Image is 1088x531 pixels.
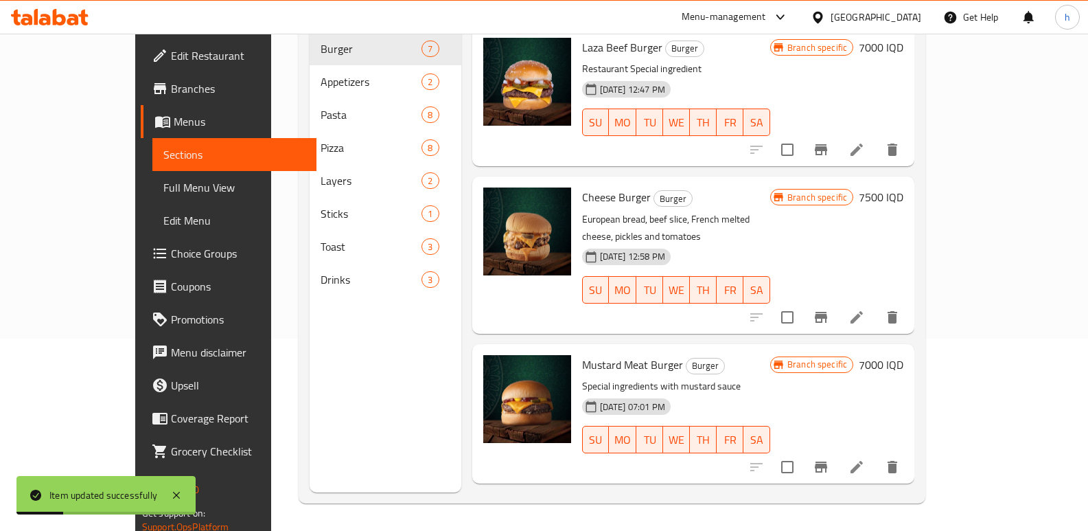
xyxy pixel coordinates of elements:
a: Edit menu item [848,459,865,475]
div: items [421,238,439,255]
div: Toast3 [310,230,461,263]
button: TU [636,109,663,136]
a: Promotions [141,303,317,336]
span: 3 [422,240,438,253]
span: SA [749,280,765,300]
span: Appetizers [321,74,421,90]
button: Branch-specific-item [805,133,837,166]
button: SU [582,109,610,136]
a: Edit menu item [848,309,865,326]
div: items [421,106,439,123]
button: delete [876,133,909,166]
span: Toast [321,238,421,255]
span: 7 [422,43,438,56]
div: Layers2 [310,164,461,197]
button: SU [582,276,610,304]
span: 3 [422,273,438,286]
div: Drinks3 [310,263,461,296]
span: Branch specific [782,41,853,54]
span: SU [588,113,604,133]
a: Grocery Checklist [141,435,317,468]
span: Burger [666,41,704,56]
span: Edit Menu [163,212,306,229]
button: MO [609,109,636,136]
span: Drinks [321,271,421,288]
div: Menu-management [682,9,766,25]
a: Edit Restaurant [141,39,317,72]
button: MO [609,276,636,304]
div: Sticks1 [310,197,461,230]
span: [DATE] 12:47 PM [594,83,671,96]
button: FR [717,426,743,453]
button: SA [743,276,770,304]
span: Choice Groups [171,245,306,262]
span: MO [614,430,631,450]
button: WE [663,109,690,136]
span: WE [669,280,684,300]
p: Special ingredients with mustard sauce [582,378,770,395]
span: Upsell [171,377,306,394]
button: WE [663,426,690,453]
div: items [421,172,439,189]
span: SA [749,430,765,450]
img: Laza Beef Burger [483,38,571,126]
button: FR [717,276,743,304]
span: [DATE] 07:01 PM [594,400,671,414]
button: TH [690,276,717,304]
div: Burger [686,358,725,374]
h6: 7500 IQD [859,188,903,207]
span: Edit Restaurant [171,47,306,64]
span: Laza Beef Burger [582,37,662,58]
button: TU [636,276,663,304]
button: SU [582,426,610,453]
p: European bread, beef slice, French melted cheese, pickles and tomatoes [582,211,770,245]
span: Menu disclaimer [171,344,306,361]
span: Burger [321,41,421,57]
a: Sections [152,138,317,171]
span: Coupons [171,278,306,295]
span: Mustard Meat Burger [582,354,683,375]
a: Menus [141,105,317,138]
span: Burger [686,358,724,374]
a: Edit menu item [848,142,865,158]
span: Branches [171,80,306,97]
button: Branch-specific-item [805,301,837,334]
button: MO [609,426,636,453]
span: 2 [422,76,438,89]
span: Select to update [773,303,802,332]
span: FR [722,280,738,300]
div: Pizza8 [310,131,461,164]
span: TU [642,280,658,300]
span: TH [695,430,711,450]
span: Coverage Report [171,410,306,427]
span: Grocery Checklist [171,443,306,460]
a: Choice Groups [141,237,317,270]
span: WE [669,113,684,133]
a: Full Menu View [152,171,317,204]
span: Pizza [321,139,421,156]
span: 8 [422,142,438,155]
span: Select to update [773,453,802,482]
span: Menus [174,113,306,130]
span: 2 [422,174,438,188]
span: MO [614,113,631,133]
span: h [1065,10,1070,25]
div: Burger [665,41,704,57]
button: SA [743,109,770,136]
div: Appetizers2 [310,65,461,98]
button: TU [636,426,663,453]
span: Pasta [321,106,421,123]
span: [DATE] 12:58 PM [594,250,671,263]
button: TH [690,426,717,453]
div: items [421,271,439,288]
button: TH [690,109,717,136]
a: Edit Menu [152,204,317,237]
span: Sticks [321,205,421,222]
nav: Menu sections [310,27,461,302]
span: Burger [654,191,692,207]
button: delete [876,301,909,334]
